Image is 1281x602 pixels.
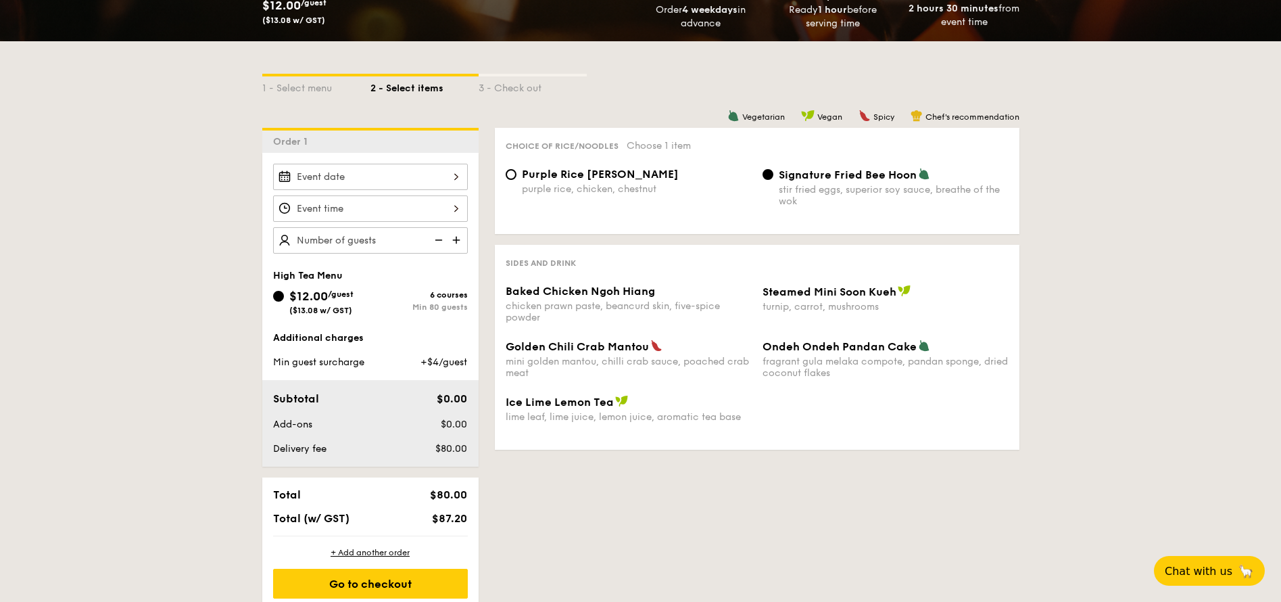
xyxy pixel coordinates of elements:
span: Vegan [817,112,842,122]
div: Min 80 guests [370,302,468,312]
div: Go to checkout [273,569,468,599]
span: Signature Fried Bee Hoon [779,168,917,181]
div: + Add another order [273,547,468,558]
span: Baked Chicken Ngoh Hiang [506,285,655,298]
span: $12.00 [289,289,328,304]
img: icon-add.58712e84.svg [448,227,468,253]
input: Purple Rice [PERSON_NAME]purple rice, chicken, chestnut [506,169,516,180]
span: Total (w/ GST) [273,512,349,525]
span: $0.00 [437,392,467,405]
img: icon-vegan.f8ff3823.svg [801,110,815,122]
span: Chat with us [1165,565,1232,578]
div: 6 courses [370,290,468,300]
span: Choose 1 item [627,140,691,152]
span: Chef's recommendation [925,112,1019,122]
div: turnip, carrot, mushrooms [763,301,1009,312]
span: Add-ons [273,419,312,430]
span: /guest [328,290,354,299]
img: icon-vegan.f8ff3823.svg [898,285,911,297]
div: chicken prawn paste, beancurd skin, five-spice powder [506,300,752,323]
span: Choice of rice/noodles [506,141,619,151]
img: icon-chef-hat.a58ddaea.svg [911,110,923,122]
span: ($13.08 w/ GST) [289,306,352,315]
span: Ondeh Ondeh Pandan Cake [763,340,917,353]
strong: 2 hours 30 minutes [909,3,998,14]
span: Delivery fee [273,443,327,455]
input: Number of guests [273,227,468,254]
img: icon-vegetarian.fe4039eb.svg [918,340,930,352]
img: icon-reduce.1d2dbef1.svg [427,227,448,253]
span: Golden Chili Crab Mantou [506,340,649,353]
span: $0.00 [441,419,467,430]
span: Subtotal [273,392,319,405]
input: Event date [273,164,468,190]
span: High Tea Menu [273,270,343,281]
img: icon-spicy.37a8142b.svg [650,340,662,352]
div: Ready before serving time [772,3,893,30]
div: Additional charges [273,331,468,345]
span: Order 1 [273,136,313,147]
span: Sides and Drink [506,258,576,268]
button: Chat with us🦙 [1154,556,1265,586]
span: Spicy [873,112,894,122]
img: icon-vegan.f8ff3823.svg [615,395,629,407]
div: lime leaf, lime juice, lemon juice, aromatic tea base [506,411,752,423]
img: icon-spicy.37a8142b.svg [859,110,871,122]
span: Total [273,488,301,501]
input: Signature Fried Bee Hoonstir fried eggs, superior soy sauce, breathe of the wok [763,169,773,180]
span: $80.00 [435,443,467,455]
div: mini golden mantou, chilli crab sauce, poached crab meat [506,356,752,379]
span: Purple Rice [PERSON_NAME] [522,168,679,181]
span: $80.00 [430,488,467,501]
span: +$4/guest [420,356,467,368]
strong: 4 weekdays [682,4,738,16]
div: 2 - Select items [370,76,479,95]
div: Order in advance [641,3,762,30]
img: icon-vegetarian.fe4039eb.svg [918,168,930,180]
strong: 1 hour [818,4,847,16]
span: Steamed Mini Soon Kueh [763,285,896,298]
input: $12.00/guest($13.08 w/ GST)6 coursesMin 80 guests [273,291,284,302]
span: Vegetarian [742,112,785,122]
span: ($13.08 w/ GST) [262,16,325,25]
span: Min guest surcharge [273,356,364,368]
img: icon-vegetarian.fe4039eb.svg [727,110,740,122]
div: 1 - Select menu [262,76,370,95]
div: from event time [904,2,1025,29]
span: $87.20 [432,512,467,525]
input: Event time [273,195,468,222]
div: fragrant gula melaka compote, pandan sponge, dried coconut flakes [763,356,1009,379]
div: 3 - Check out [479,76,587,95]
div: stir fried eggs, superior soy sauce, breathe of the wok [779,184,1009,207]
span: 🦙 [1238,563,1254,579]
span: Ice Lime Lemon Tea [506,396,614,409]
div: purple rice, chicken, chestnut [522,183,752,195]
